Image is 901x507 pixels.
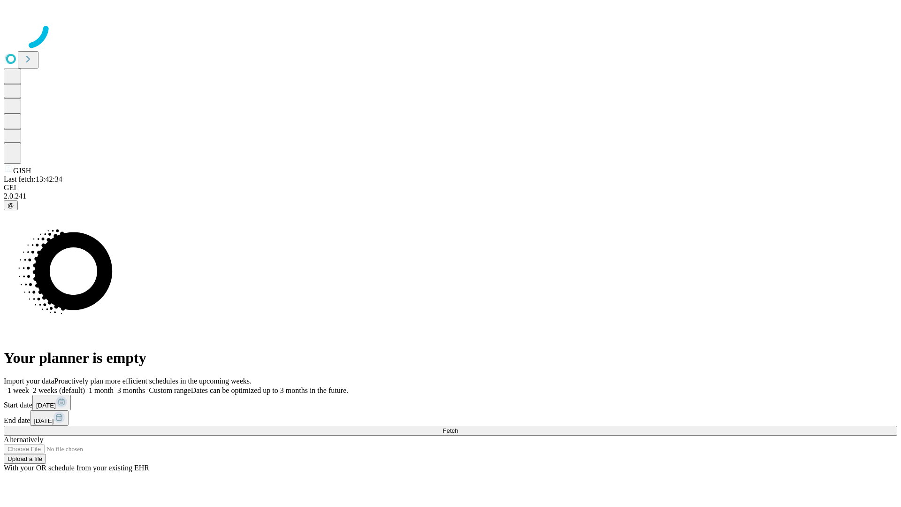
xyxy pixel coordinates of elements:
[8,202,14,209] span: @
[34,417,53,424] span: [DATE]
[54,377,252,385] span: Proactively plan more efficient schedules in the upcoming weeks.
[4,395,897,410] div: Start date
[33,386,85,394] span: 2 weeks (default)
[13,167,31,175] span: GJSH
[4,200,18,210] button: @
[4,184,897,192] div: GEI
[4,192,897,200] div: 2.0.241
[89,386,114,394] span: 1 month
[4,464,149,472] span: With your OR schedule from your existing EHR
[4,436,43,444] span: Alternatively
[4,426,897,436] button: Fetch
[32,395,71,410] button: [DATE]
[149,386,191,394] span: Custom range
[191,386,348,394] span: Dates can be optimized up to 3 months in the future.
[8,386,29,394] span: 1 week
[36,402,56,409] span: [DATE]
[4,377,54,385] span: Import your data
[4,454,46,464] button: Upload a file
[4,175,62,183] span: Last fetch: 13:42:34
[30,410,69,426] button: [DATE]
[4,349,897,367] h1: Your planner is empty
[443,427,458,434] span: Fetch
[4,410,897,426] div: End date
[117,386,145,394] span: 3 months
